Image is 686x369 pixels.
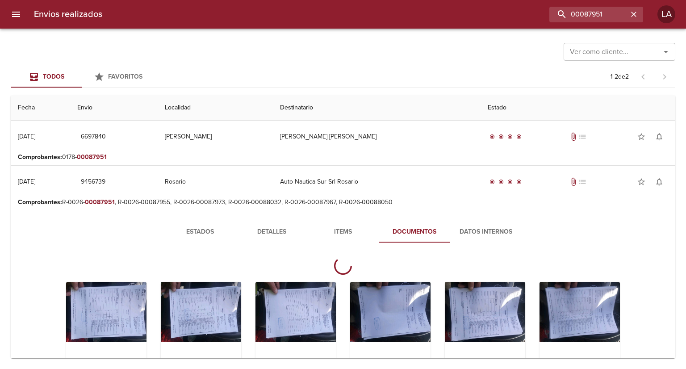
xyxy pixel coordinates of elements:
div: [DATE] [18,133,35,140]
button: Activar notificaciones [650,173,668,191]
em: 00087951 [77,153,107,161]
span: radio_button_checked [489,134,495,139]
span: radio_button_checked [489,179,495,184]
td: [PERSON_NAME] [158,121,273,153]
p: 1 - 2 de 2 [611,72,629,81]
input: buscar [549,7,628,22]
button: 9456739 [77,174,109,190]
span: notifications_none [655,132,664,141]
div: [DATE] [18,178,35,185]
h6: Envios realizados [34,7,102,21]
button: Abrir [660,46,672,58]
span: Todos [43,73,64,80]
span: star_border [637,132,646,141]
th: Destinatario [273,95,481,121]
span: 9456739 [81,176,105,188]
button: Agregar a favoritos [632,128,650,146]
span: Favoritos [108,73,142,80]
button: menu [5,4,27,25]
td: Rosario [158,166,273,198]
span: Estados [170,226,230,238]
th: Fecha [11,95,70,121]
span: radio_button_checked [498,134,504,139]
span: Detalles [241,226,302,238]
span: Pagina anterior [632,72,654,81]
button: Activar notificaciones [650,128,668,146]
b: Comprobantes : [18,198,62,206]
span: Pagina siguiente [654,66,675,88]
span: Datos Internos [456,226,516,238]
td: Auto Nautica Sur Srl Rosario [273,166,481,198]
button: Agregar a favoritos [632,173,650,191]
div: Creando pdf... [334,256,353,276]
span: Tiene documentos adjuntos [569,177,578,186]
span: radio_button_checked [507,179,513,184]
span: 6697840 [81,131,106,143]
p: 0178- [18,153,668,162]
th: Localidad [158,95,273,121]
b: Comprobantes : [18,153,62,161]
span: notifications_none [655,177,664,186]
span: No tiene pedido asociado [578,177,587,186]
div: Tabs Envios [11,66,154,88]
span: star_border [637,177,646,186]
p: R-0026- , R-0026-00087955, R-0026-00087973, R-0026-00088032, R-0026-00087967, R-0026-00088050 [18,198,668,207]
div: Entregado [488,177,523,186]
td: [PERSON_NAME] [PERSON_NAME] [273,121,481,153]
span: Items [313,226,373,238]
span: No tiene pedido asociado [578,132,587,141]
div: LA [657,5,675,23]
span: radio_button_checked [507,134,513,139]
span: radio_button_checked [516,179,522,184]
button: 6697840 [77,129,109,145]
span: Documentos [384,226,445,238]
span: radio_button_checked [516,134,522,139]
div: Tabs detalle de guia [164,221,522,243]
th: Envio [70,95,157,121]
span: radio_button_checked [498,179,504,184]
span: Tiene documentos adjuntos [569,132,578,141]
em: 00087951 [85,198,115,206]
th: Estado [481,95,675,121]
